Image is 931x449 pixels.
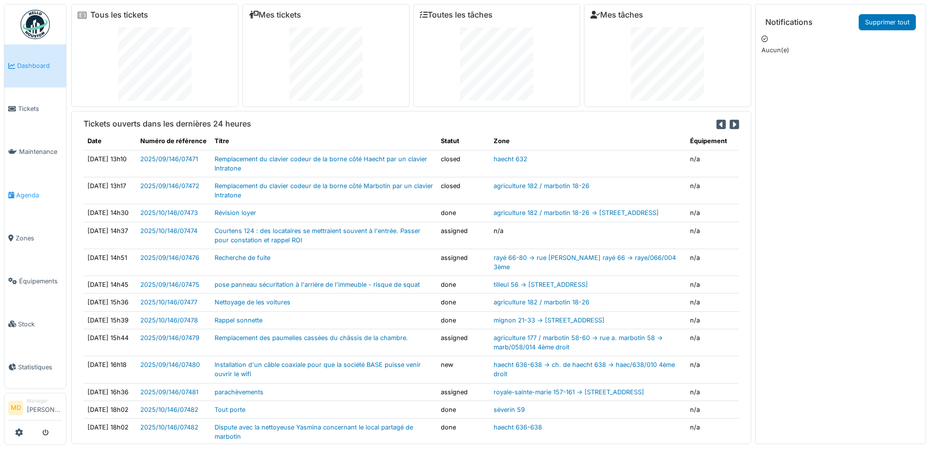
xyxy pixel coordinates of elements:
[140,209,198,216] a: 2025/10/146/07473
[490,222,686,249] td: n/a
[215,155,427,172] a: Remplacement du clavier codeur de la borne côté Haecht par un clavier Intratone
[686,204,739,222] td: n/a
[494,334,663,351] a: agriculture 177 / marbotin 58-60 -> rue a. marbotin 58 -> marb/058/014 4ème droit
[84,204,136,222] td: [DATE] 14h30
[18,320,62,329] span: Stock
[140,317,198,324] a: 2025/10/146/07478
[136,132,211,150] th: Numéro de référence
[437,150,490,177] td: closed
[215,317,262,324] a: Rappel sonnette
[761,45,920,55] p: Aucun(e)
[686,249,739,276] td: n/a
[27,397,62,418] li: [PERSON_NAME]
[215,281,420,288] a: pose panneau sécuritation à l'arrière de l'immeuble - risque de squat
[215,254,270,261] a: Recherche de fuite
[18,363,62,372] span: Statistiques
[686,150,739,177] td: n/a
[4,44,66,87] a: Dashboard
[437,329,490,356] td: assigned
[140,424,198,431] a: 2025/10/146/07482
[140,155,198,163] a: 2025/09/146/07471
[494,299,589,306] a: agriculture 182 / marbotin 18-26
[686,276,739,294] td: n/a
[84,356,136,383] td: [DATE] 16h18
[84,249,136,276] td: [DATE] 14h51
[494,317,605,324] a: mignon 21-33 -> [STREET_ADDRESS]
[21,10,50,39] img: Badge_color-CXgf-gQk.svg
[84,329,136,356] td: [DATE] 15h44
[437,356,490,383] td: new
[84,119,251,128] h6: Tickets ouverts dans les dernières 24 heures
[84,177,136,204] td: [DATE] 13h17
[90,10,148,20] a: Tous les tickets
[437,294,490,311] td: done
[84,383,136,401] td: [DATE] 16h36
[686,356,739,383] td: n/a
[494,281,588,288] a: tilleul 56 -> [STREET_ADDRESS]
[140,406,198,413] a: 2025/10/146/07482
[494,361,675,378] a: haecht 636-638 -> ch. de haecht 638 -> haec/638/010 4ème droit
[494,254,676,271] a: rayé 66-80 -> rue [PERSON_NAME] rayé 66 -> raye/066/004 3ème
[437,418,490,445] td: done
[140,361,200,368] a: 2025/09/146/07480
[437,276,490,294] td: done
[140,299,197,306] a: 2025/10/146/07477
[4,302,66,345] a: Stock
[19,147,62,156] span: Maintenance
[4,345,66,388] a: Statistiques
[686,177,739,204] td: n/a
[84,401,136,418] td: [DATE] 18h02
[215,334,408,342] a: Remplacement des paumelles cassées du châssis de la chambre.
[4,173,66,216] a: Agenda
[211,132,437,150] th: Titre
[686,311,739,329] td: n/a
[686,401,739,418] td: n/a
[686,383,739,401] td: n/a
[494,209,659,216] a: agriculture 182 / marbotin 18-26 -> [STREET_ADDRESS]
[494,424,542,431] a: haecht 636-638
[859,14,916,30] a: Supprimer tout
[84,311,136,329] td: [DATE] 15h39
[420,10,493,20] a: Toutes les tâches
[437,249,490,276] td: assigned
[4,259,66,302] a: Équipements
[84,276,136,294] td: [DATE] 14h45
[17,61,62,70] span: Dashboard
[215,299,290,306] a: Nettoyage de les voitures
[215,209,256,216] a: Révision loyer
[140,334,199,342] a: 2025/09/146/07479
[437,222,490,249] td: assigned
[686,132,739,150] th: Équipement
[215,182,433,199] a: Remplacement du clavier codeur de la borne côté Marbotin par un clavier Intratone
[494,388,644,396] a: royale-sainte-marie 157-161 -> [STREET_ADDRESS]
[437,177,490,204] td: closed
[8,397,62,421] a: MD Manager[PERSON_NAME]
[19,277,62,286] span: Équipements
[494,182,589,190] a: agriculture 182 / marbotin 18-26
[140,227,197,235] a: 2025/10/146/07474
[16,234,62,243] span: Zones
[84,294,136,311] td: [DATE] 15h36
[84,418,136,445] td: [DATE] 18h02
[84,132,136,150] th: Date
[249,10,301,20] a: Mes tickets
[4,216,66,259] a: Zones
[215,424,413,440] a: Dispute avec la nettoyeuse Yasmina concernant le local partagé de marbotin
[686,329,739,356] td: n/a
[765,18,813,27] h6: Notifications
[686,222,739,249] td: n/a
[437,132,490,150] th: Statut
[27,397,62,405] div: Manager
[140,281,199,288] a: 2025/09/146/07475
[590,10,643,20] a: Mes tâches
[437,311,490,329] td: done
[8,401,23,415] li: MD
[84,150,136,177] td: [DATE] 13h10
[140,254,199,261] a: 2025/09/146/07476
[215,227,420,244] a: Courtens 124 : des locataires se mettraient souvent à l'entrée. Passer pour constation et rappel ROI
[437,204,490,222] td: done
[686,418,739,445] td: n/a
[140,388,198,396] a: 2025/09/146/07481
[4,130,66,173] a: Maintenance
[215,361,421,378] a: Installation d'un câble coaxiale pour que la société BASE puisse venir ouvrir le wifi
